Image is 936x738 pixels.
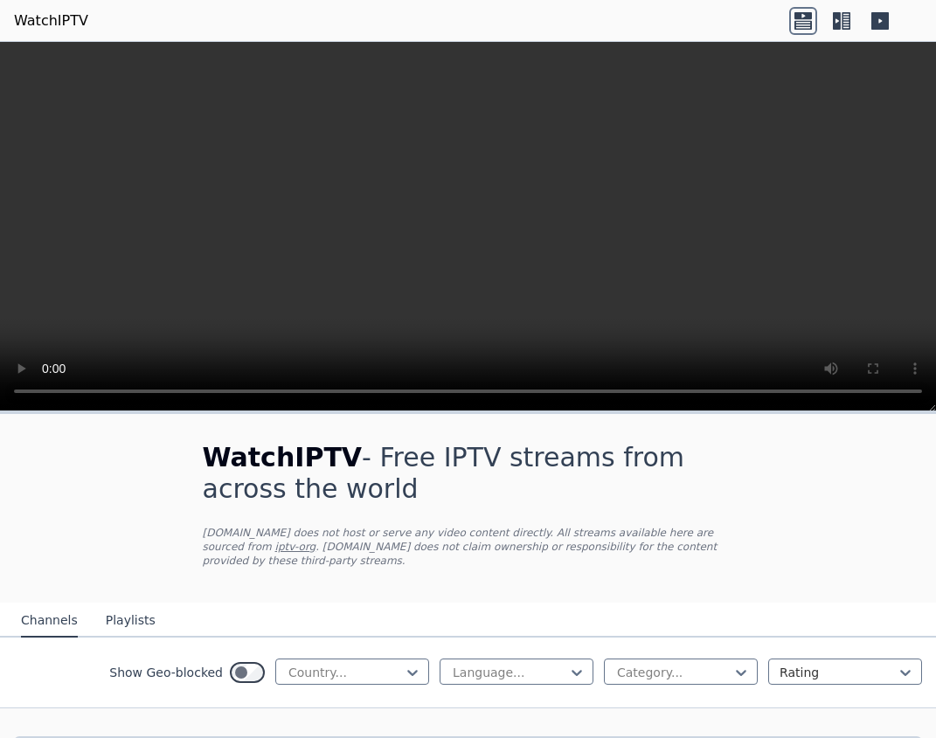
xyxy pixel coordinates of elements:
h1: - Free IPTV streams from across the world [203,442,734,505]
a: iptv-org [275,541,316,553]
label: Show Geo-blocked [109,664,223,681]
button: Channels [21,604,78,638]
a: WatchIPTV [14,10,88,31]
span: WatchIPTV [203,442,363,472]
button: Playlists [106,604,156,638]
p: [DOMAIN_NAME] does not host or serve any video content directly. All streams available here are s... [203,526,734,568]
